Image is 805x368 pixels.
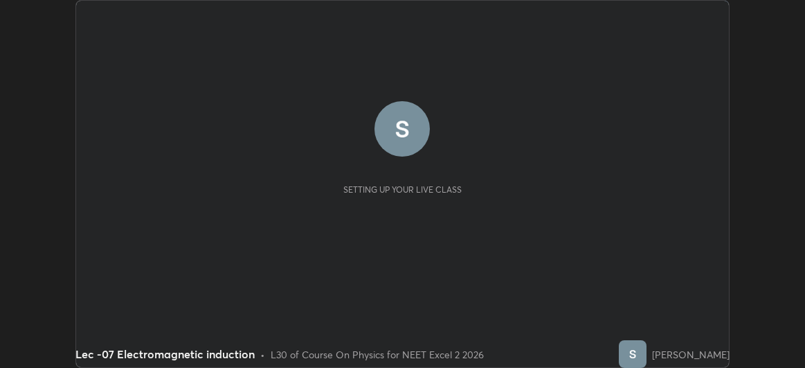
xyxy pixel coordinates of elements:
div: • [260,347,265,362]
div: [PERSON_NAME] [652,347,730,362]
div: L30 of Course On Physics for NEET Excel 2 2026 [271,347,484,362]
div: Setting up your live class [343,184,462,195]
img: 25b204f45ac4445a96ad82fdfa2bbc62.56875823_3 [619,340,646,368]
img: 25b204f45ac4445a96ad82fdfa2bbc62.56875823_3 [374,101,430,157]
div: Lec -07 Electromagnetic induction [75,346,255,362]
